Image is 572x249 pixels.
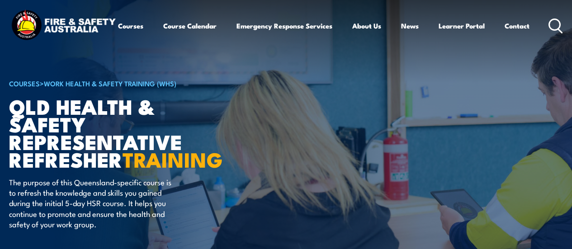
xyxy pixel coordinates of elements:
strong: TRAINING [123,143,223,174]
h6: > [9,78,232,89]
a: Learner Portal [439,15,485,37]
a: About Us [352,15,381,37]
p: The purpose of this Queensland-specific course is to refresh the knowledge and skills you gained ... [9,177,174,230]
a: News [401,15,419,37]
a: Course Calendar [163,15,217,37]
a: Courses [118,15,143,37]
a: Work Health & Safety Training (WHS) [44,78,176,88]
a: COURSES [9,78,40,88]
a: Emergency Response Services [236,15,332,37]
h1: QLD Health & Safety Representative Refresher [9,97,232,168]
a: Contact [505,15,529,37]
